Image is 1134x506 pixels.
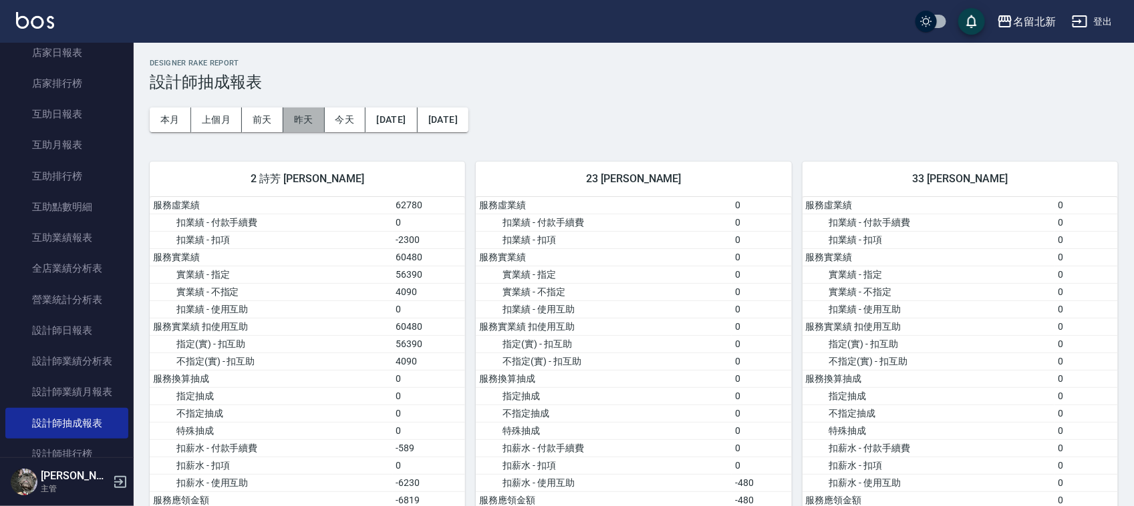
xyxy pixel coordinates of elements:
[476,214,732,231] td: 扣業績 - 付款手續費
[5,222,128,253] a: 互助業績報表
[150,231,393,248] td: 扣業績 - 扣項
[1054,214,1118,231] td: 0
[492,172,775,186] span: 23 [PERSON_NAME]
[150,197,393,214] td: 服務虛業績
[803,457,1055,474] td: 扣薪水 - 扣項
[5,130,128,160] a: 互助月報表
[325,107,366,132] button: 今天
[1054,197,1118,214] td: 0
[803,214,1055,231] td: 扣業績 - 付款手續費
[150,352,393,370] td: 不指定(實) - 扣互助
[1067,9,1118,34] button: 登出
[5,439,128,469] a: 設計師排行榜
[393,318,466,335] td: 60480
[958,8,985,35] button: save
[476,474,732,491] td: 扣薪水 - 使用互助
[1054,266,1118,283] td: 0
[476,405,732,422] td: 不指定抽成
[732,335,791,352] td: 0
[732,439,791,457] td: 0
[1054,422,1118,439] td: 0
[5,68,128,99] a: 店家排行榜
[150,370,393,387] td: 服務換算抽成
[732,318,791,335] td: 0
[150,214,393,231] td: 扣業績 - 付款手續費
[1054,335,1118,352] td: 0
[803,197,1055,214] td: 服務虛業績
[476,300,732,318] td: 扣業績 - 使用互助
[803,439,1055,457] td: 扣薪水 - 付款手續費
[166,172,449,186] span: 2 詩芳 [PERSON_NAME]
[191,107,242,132] button: 上個月
[393,352,466,370] td: 4090
[732,405,791,422] td: 0
[150,387,393,405] td: 指定抽成
[393,474,466,491] td: -6230
[476,439,732,457] td: 扣薪水 - 付款手續費
[732,197,791,214] td: 0
[476,248,732,266] td: 服務實業績
[803,300,1055,318] td: 扣業績 - 使用互助
[803,335,1055,352] td: 指定(實) - 扣互助
[418,107,468,132] button: [DATE]
[732,352,791,370] td: 0
[41,469,109,483] h5: [PERSON_NAME]
[732,422,791,439] td: 0
[1054,318,1118,335] td: 0
[1054,439,1118,457] td: 0
[393,248,466,266] td: 60480
[1054,283,1118,300] td: 0
[5,99,128,130] a: 互助日報表
[803,370,1055,387] td: 服務換算抽成
[393,370,466,387] td: 0
[393,214,466,231] td: 0
[41,483,109,495] p: 主管
[5,161,128,192] a: 互助排行榜
[150,59,1118,67] h2: Designer Rake Report
[476,335,732,352] td: 指定(實) - 扣互助
[150,107,191,132] button: 本月
[476,457,732,474] td: 扣薪水 - 扣項
[1013,13,1056,30] div: 名留北新
[732,457,791,474] td: 0
[242,107,283,132] button: 前天
[1054,248,1118,266] td: 0
[393,457,466,474] td: 0
[803,387,1055,405] td: 指定抽成
[150,248,393,266] td: 服務實業績
[11,469,37,495] img: Person
[1054,231,1118,248] td: 0
[1054,474,1118,491] td: 0
[393,439,466,457] td: -589
[5,315,128,346] a: 設計師日報表
[819,172,1102,186] span: 33 [PERSON_NAME]
[476,197,732,214] td: 服務虛業績
[150,474,393,491] td: 扣薪水 - 使用互助
[803,266,1055,283] td: 實業績 - 指定
[803,422,1055,439] td: 特殊抽成
[476,318,732,335] td: 服務實業績 扣使用互助
[150,335,393,352] td: 指定(實) - 扣互助
[803,352,1055,370] td: 不指定(實) - 扣互助
[476,422,732,439] td: 特殊抽成
[5,408,128,439] a: 設計師抽成報表
[393,387,466,405] td: 0
[16,12,54,29] img: Logo
[393,405,466,422] td: 0
[732,248,791,266] td: 0
[803,318,1055,335] td: 服務實業績 扣使用互助
[476,283,732,300] td: 實業績 - 不指定
[150,300,393,318] td: 扣業績 - 使用互助
[732,283,791,300] td: 0
[803,405,1055,422] td: 不指定抽成
[5,192,128,222] a: 互助點數明細
[476,231,732,248] td: 扣業績 - 扣項
[5,284,128,315] a: 營業統計分析表
[150,439,393,457] td: 扣薪水 - 付款手續費
[283,107,325,132] button: 昨天
[5,37,128,68] a: 店家日報表
[1054,370,1118,387] td: 0
[732,474,791,491] td: -480
[1054,352,1118,370] td: 0
[393,422,466,439] td: 0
